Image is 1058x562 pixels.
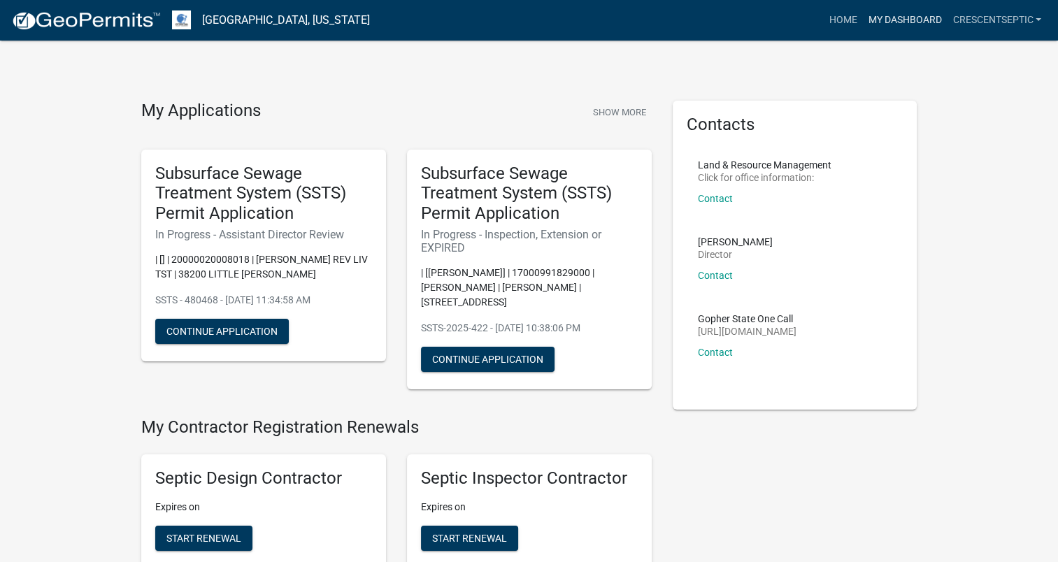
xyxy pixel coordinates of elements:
button: Continue Application [421,347,555,372]
a: Crescentseptic [947,7,1047,34]
p: SSTS - 480468 - [DATE] 11:34:58 AM [155,293,372,308]
p: | [] | 20000020008018 | [PERSON_NAME] REV LIV TST | 38200 LITTLE [PERSON_NAME] [155,252,372,282]
a: My Dashboard [862,7,947,34]
h6: In Progress - Inspection, Extension or EXPIRED [421,228,638,254]
h5: Contacts [687,115,903,135]
h6: In Progress - Assistant Director Review [155,228,372,241]
span: Start Renewal [166,532,241,543]
button: Continue Application [155,319,289,344]
h5: Septic Inspector Contractor [421,468,638,489]
p: Director [698,250,773,259]
button: Start Renewal [155,526,252,551]
h4: My Contractor Registration Renewals [141,417,652,438]
a: [GEOGRAPHIC_DATA], [US_STATE] [202,8,370,32]
p: SSTS-2025-422 - [DATE] 10:38:06 PM [421,321,638,336]
button: Show More [587,101,652,124]
p: Land & Resource Management [698,160,831,170]
p: | [[PERSON_NAME]] | 17000991829000 | [PERSON_NAME] | [PERSON_NAME] | [STREET_ADDRESS] [421,266,638,310]
a: Contact [698,193,733,204]
h5: Subsurface Sewage Treatment System (SSTS) Permit Application [155,164,372,224]
p: Expires on [421,500,638,514]
img: Otter Tail County, Minnesota [172,10,191,29]
p: [URL][DOMAIN_NAME] [698,326,796,336]
button: Start Renewal [421,526,518,551]
h5: Subsurface Sewage Treatment System (SSTS) Permit Application [421,164,638,224]
a: Contact [698,347,733,358]
h5: Septic Design Contractor [155,468,372,489]
a: Home [823,7,862,34]
span: Start Renewal [432,532,507,543]
p: [PERSON_NAME] [698,237,773,247]
h4: My Applications [141,101,261,122]
a: Contact [698,270,733,281]
p: Expires on [155,500,372,514]
p: Gopher State One Call [698,314,796,324]
p: Click for office information: [698,173,831,182]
